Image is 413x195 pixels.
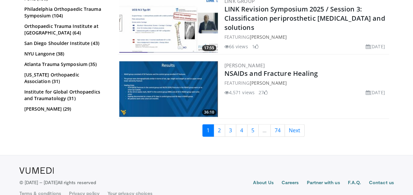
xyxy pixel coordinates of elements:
[119,61,218,117] a: 36:10
[253,179,274,187] a: About Us
[224,5,385,32] a: LINK Revision Symposium 2025 / Session 3: Classification periprosthetic [MEDICAL_DATA] and solutions
[224,69,318,78] a: NSAIDs and Fracture Healing
[307,179,340,187] a: Partner with us
[19,179,96,185] p: © [DATE] – [DATE]
[202,45,216,51] span: 17:55
[348,179,361,187] a: F.A.Q.
[119,61,218,117] img: a283b462-4ff3-479e-a57f-011898d902ce.300x170_q85_crop-smart_upscale.jpg
[236,124,247,137] a: 4
[24,72,106,85] a: [US_STATE] Orthopaedic Association (31)
[224,89,255,96] li: 4,571 views
[24,61,106,68] a: Atlanta Trauma Symposium (35)
[249,34,287,40] a: [PERSON_NAME]
[24,40,106,47] a: San Diego Shoulder Institute (43)
[252,43,259,50] li: 1
[366,43,385,50] li: [DATE]
[285,124,305,137] a: Next
[270,124,285,137] a: 74
[118,124,389,137] nav: Search results pages
[24,89,106,102] a: Institute for Global Orthopaedics and Traumatology (31)
[369,179,394,187] a: Contact us
[214,124,225,137] a: 2
[366,89,385,96] li: [DATE]
[224,43,248,50] li: 66 views
[202,124,214,137] a: 1
[259,89,268,96] li: 27
[247,124,259,137] a: 5
[224,79,388,86] div: FEATURING
[24,51,106,57] a: NYU Langone (38)
[202,109,216,115] span: 36:10
[224,62,265,69] a: [PERSON_NAME]
[57,179,96,185] span: All rights reserved
[19,167,54,174] img: VuMedi Logo
[24,6,106,19] a: Philadelphia Orthopaedic Trauma Symposium (104)
[225,124,236,137] a: 3
[249,80,287,86] a: [PERSON_NAME]
[282,179,299,187] a: Careers
[224,33,388,40] div: FEATURING
[24,23,106,36] a: Orthopaedic Trauma Institute at [GEOGRAPHIC_DATA] (64)
[24,106,106,112] a: [PERSON_NAME] (29)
